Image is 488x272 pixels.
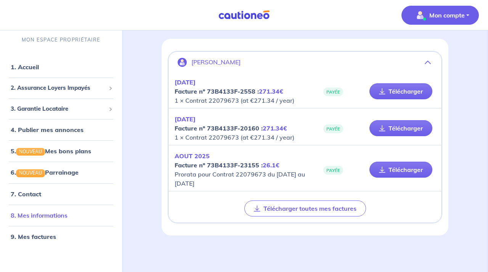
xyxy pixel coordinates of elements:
[3,165,119,180] div: 6.NOUVEAUParrainage
[369,120,432,136] a: Télécharger
[175,78,305,105] p: 1 × Contrat 22079673 (at €271.34 / year)
[215,10,273,20] img: Cautioneo
[175,87,283,95] strong: Facture nº 73B4133F-2558 :
[429,11,465,20] p: Mon compte
[3,81,119,95] div: 2. Assurance Loyers Impayés
[169,53,441,72] button: [PERSON_NAME]
[369,83,432,99] a: Télécharger
[11,147,91,155] a: 5.NOUVEAUMes bons plans
[175,124,287,132] strong: Facture nº 73B4133F-20160 :
[3,102,119,116] div: 3. Garantie Locataire
[259,87,283,95] em: 271.34€
[11,84,106,92] span: 2. Assurance Loyers Impayés
[263,124,287,132] em: 271.34€
[175,152,210,160] em: AOUT 2025
[11,190,41,198] a: 7. Contact
[3,186,119,202] div: 7. Contact
[263,161,279,169] em: 26.1€
[162,22,448,33] h4: Mes factures
[323,166,343,175] span: PAYÉE
[11,63,39,71] a: 1. Accueil
[191,59,241,66] p: [PERSON_NAME]
[3,208,119,223] div: 8. Mes informations
[175,115,305,142] p: 1 × Contrat 22079673 (at €271.34 / year)
[323,124,343,133] span: PAYÉE
[11,233,56,240] a: 9. Mes factures
[22,36,100,43] p: MON ESPACE PROPRIÉTAIRE
[3,122,119,137] div: 4. Publier mes annonces
[175,115,196,123] em: [DATE]
[323,87,343,96] span: PAYÉE
[175,161,279,169] strong: Facture nº 73B4133F-23155 :
[175,151,305,188] p: Prorata pour Contrat 22079673 du [DATE] au [DATE]
[11,212,67,219] a: 8. Mes informations
[369,162,432,178] a: Télécharger
[11,105,106,113] span: 3. Garantie Locataire
[11,169,79,177] a: 6.NOUVEAUParrainage
[244,200,366,216] button: Télécharger toutes mes factures
[401,6,479,25] button: illu_account_valid_menu.svgMon compte
[3,59,119,75] div: 1. Accueil
[3,229,119,244] div: 9. Mes factures
[178,58,187,67] img: illu_account.svg
[175,78,196,86] em: [DATE]
[11,126,83,134] a: 4. Publier mes annonces
[414,9,426,21] img: illu_account_valid_menu.svg
[3,143,119,159] div: 5.NOUVEAUMes bons plans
